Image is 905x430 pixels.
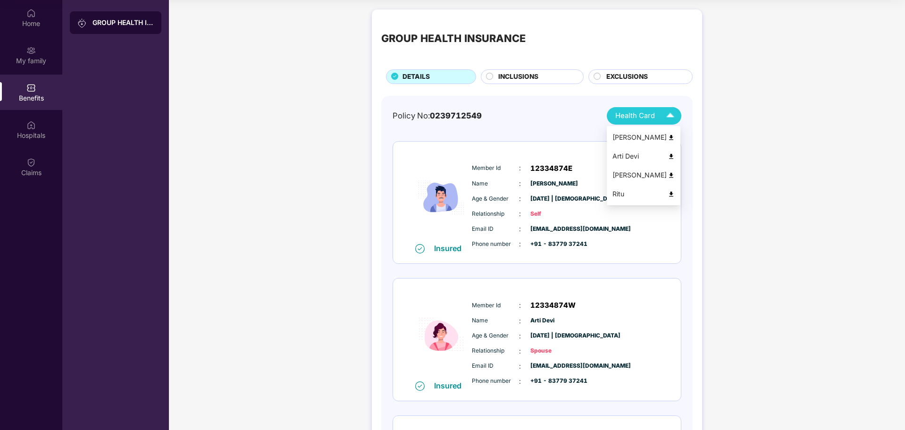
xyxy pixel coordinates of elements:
span: Age & Gender [472,331,519,340]
img: svg+xml;base64,PHN2ZyBpZD0iQmVuZWZpdHMiIHhtbG5zPSJodHRwOi8vd3d3LnczLm9yZy8yMDAwL3N2ZyIgd2lkdGg9Ij... [26,83,36,93]
span: Name [472,179,519,188]
img: svg+xml;base64,PHN2ZyB4bWxucz0iaHR0cDovL3d3dy53My5vcmcvMjAwMC9zdmciIHdpZHRoPSI0OCIgaGVpZ2h0PSI0OC... [668,153,675,160]
div: Insured [434,381,467,390]
span: Member Id [472,301,519,310]
span: : [519,163,521,173]
span: Relationship [472,210,519,219]
img: svg+xml;base64,PHN2ZyB3aWR0aD0iMjAiIGhlaWdodD0iMjAiIHZpZXdCb3g9IjAgMCAyMCAyMCIgZmlsbD0ibm9uZSIgeG... [77,18,87,28]
span: : [519,361,521,371]
span: [EMAIL_ADDRESS][DOMAIN_NAME] [530,225,578,234]
span: Phone number [472,377,519,386]
span: [DATE] | [DEMOGRAPHIC_DATA] [530,331,578,340]
span: : [519,178,521,189]
div: Ritu [612,189,675,199]
span: [EMAIL_ADDRESS][DOMAIN_NAME] [530,362,578,371]
div: GROUP HEALTH INSURANCE [381,30,526,46]
span: Member Id [472,164,519,173]
div: [PERSON_NAME] [612,132,675,143]
img: Icuh8uwCUCF+XjCZyLQsAKiDCM9HiE6CMYmKQaPGkZKaA32CAAACiQcFBJY0IsAAAAASUVORK5CYII= [662,108,679,124]
img: svg+xml;base64,PHN2ZyB4bWxucz0iaHR0cDovL3d3dy53My5vcmcvMjAwMC9zdmciIHdpZHRoPSI0OCIgaGVpZ2h0PSI0OC... [668,134,675,141]
button: Health Card [607,107,681,125]
div: Insured [434,244,467,253]
img: svg+xml;base64,PHN2ZyB4bWxucz0iaHR0cDovL3d3dy53My5vcmcvMjAwMC9zdmciIHdpZHRoPSI0OCIgaGVpZ2h0PSI0OC... [668,172,675,179]
span: Age & Gender [472,194,519,203]
span: : [519,331,521,341]
div: Policy No: [393,110,482,122]
span: +91 - 83779 37241 [530,377,578,386]
span: EXCLUSIONS [606,72,648,82]
span: : [519,346,521,356]
img: svg+xml;base64,PHN2ZyB4bWxucz0iaHR0cDovL3d3dy53My5vcmcvMjAwMC9zdmciIHdpZHRoPSIxNiIgaGVpZ2h0PSIxNi... [415,244,425,253]
span: Health Card [615,110,655,121]
span: [PERSON_NAME] [530,179,578,188]
div: GROUP HEALTH INSURANCE [92,18,154,27]
img: svg+xml;base64,PHN2ZyBpZD0iSG9zcGl0YWxzIiB4bWxucz0iaHR0cDovL3d3dy53My5vcmcvMjAwMC9zdmciIHdpZHRoPS... [26,120,36,130]
span: : [519,239,521,249]
span: +91 - 83779 37241 [530,240,578,249]
span: Relationship [472,346,519,355]
span: Spouse [530,346,578,355]
img: icon [413,152,469,244]
span: : [519,316,521,326]
span: Self [530,210,578,219]
span: : [519,376,521,387]
img: icon [413,288,469,380]
span: Email ID [472,362,519,371]
span: Name [472,316,519,325]
span: DETAILS [402,72,430,82]
img: svg+xml;base64,PHN2ZyBpZD0iQ2xhaW0iIHhtbG5zPSJodHRwOi8vd3d3LnczLm9yZy8yMDAwL3N2ZyIgd2lkdGg9IjIwIi... [26,158,36,167]
span: Phone number [472,240,519,249]
span: : [519,300,521,311]
span: : [519,224,521,234]
span: Email ID [472,225,519,234]
span: : [519,194,521,204]
span: 12334874E [530,163,572,174]
span: : [519,209,521,219]
img: svg+xml;base64,PHN2ZyBpZD0iSG9tZSIgeG1sbnM9Imh0dHA6Ly93d3cudzMub3JnLzIwMDAvc3ZnIiB3aWR0aD0iMjAiIG... [26,8,36,18]
span: Arti Devi [530,316,578,325]
img: svg+xml;base64,PHN2ZyB4bWxucz0iaHR0cDovL3d3dy53My5vcmcvMjAwMC9zdmciIHdpZHRoPSI0OCIgaGVpZ2h0PSI0OC... [668,191,675,198]
div: [PERSON_NAME] [612,170,675,180]
img: svg+xml;base64,PHN2ZyB4bWxucz0iaHR0cDovL3d3dy53My5vcmcvMjAwMC9zdmciIHdpZHRoPSIxNiIgaGVpZ2h0PSIxNi... [415,381,425,391]
span: 12334874W [530,300,576,311]
span: [DATE] | [DEMOGRAPHIC_DATA] [530,194,578,203]
div: Arti Devi [612,151,675,161]
span: 0239712549 [430,111,482,120]
img: svg+xml;base64,PHN2ZyB3aWR0aD0iMjAiIGhlaWdodD0iMjAiIHZpZXdCb3g9IjAgMCAyMCAyMCIgZmlsbD0ibm9uZSIgeG... [26,46,36,55]
span: INCLUSIONS [498,72,538,82]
